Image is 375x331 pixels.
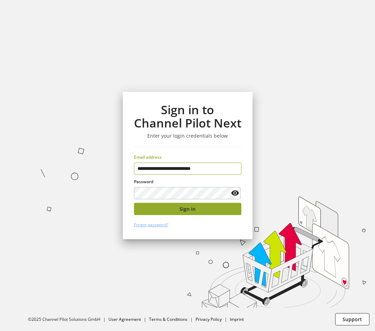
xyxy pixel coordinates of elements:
[342,316,362,323] span: Support
[28,316,108,323] li: ©2025 Channel Pilot Solutions GmbH
[134,103,241,130] h1: Sign in to Channel Pilot Next
[134,222,168,228] a: Forgot password?
[134,154,162,160] span: Email address
[134,179,153,185] span: Password
[108,316,141,322] a: User Agreement
[134,133,241,139] h3: Enter your login credentials below
[196,316,222,322] a: Privacy Policy
[230,316,244,322] a: Imprint
[134,203,241,215] button: Sign in
[335,313,369,325] button: Support
[149,316,187,322] a: Terms & Conditions
[179,205,196,213] span: Sign in
[229,165,238,173] keeper-lock: Open Keeper Popup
